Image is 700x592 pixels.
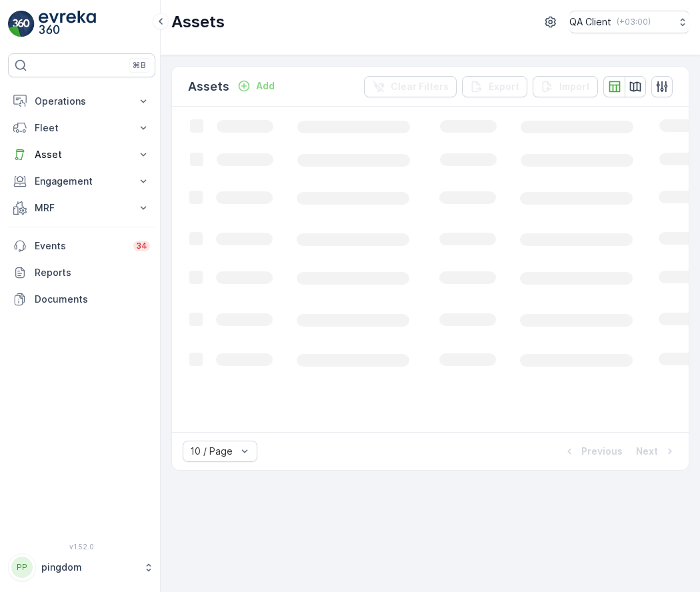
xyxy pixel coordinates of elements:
[35,201,129,215] p: MRF
[8,168,155,195] button: Engagement
[8,553,155,581] button: PPpingdom
[133,60,146,71] p: ⌘B
[364,76,457,97] button: Clear Filters
[171,11,225,33] p: Assets
[188,77,229,96] p: Assets
[8,115,155,141] button: Fleet
[569,15,611,29] p: QA Client
[232,78,280,94] button: Add
[533,76,598,97] button: Import
[569,11,689,33] button: QA Client(+03:00)
[8,543,155,551] span: v 1.52.0
[35,148,129,161] p: Asset
[136,241,147,251] p: 34
[462,76,527,97] button: Export
[35,266,150,279] p: Reports
[581,445,623,458] p: Previous
[41,561,137,574] p: pingdom
[636,445,658,458] p: Next
[8,259,155,286] a: Reports
[11,557,33,578] div: PP
[256,79,275,93] p: Add
[35,95,129,108] p: Operations
[559,80,590,93] p: Import
[8,233,155,259] a: Events34
[8,141,155,168] button: Asset
[617,17,651,27] p: ( +03:00 )
[35,239,125,253] p: Events
[561,443,624,459] button: Previous
[8,286,155,313] a: Documents
[489,80,519,93] p: Export
[391,80,449,93] p: Clear Filters
[35,121,129,135] p: Fleet
[8,88,155,115] button: Operations
[35,293,150,306] p: Documents
[8,11,35,37] img: logo
[35,175,129,188] p: Engagement
[39,11,96,37] img: logo_light-DOdMpM7g.png
[8,195,155,221] button: MRF
[635,443,678,459] button: Next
